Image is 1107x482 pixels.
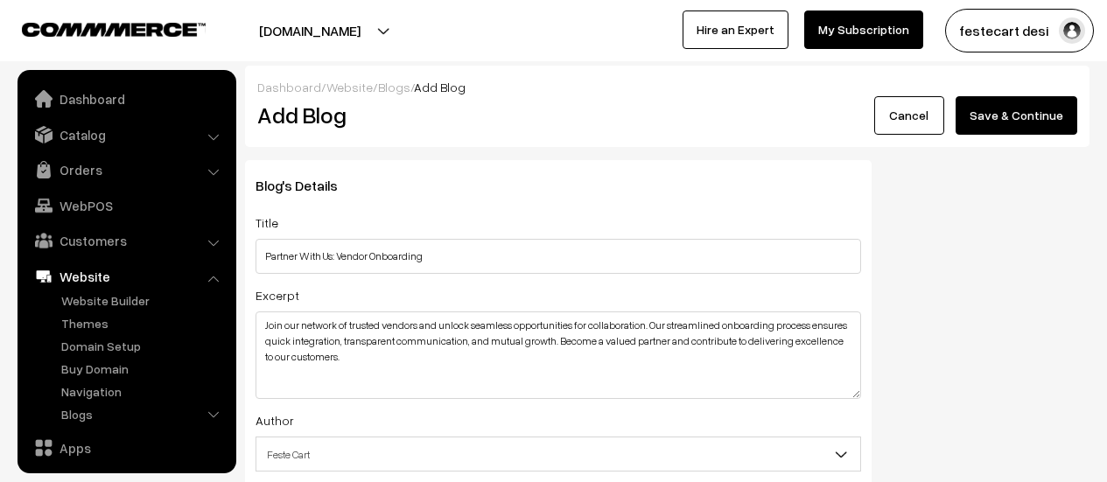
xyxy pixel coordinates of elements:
a: Blogs [378,80,410,94]
a: Themes [57,314,230,332]
a: Apps [22,432,230,464]
label: Title [256,213,278,232]
span: Feste Cart [256,437,861,472]
a: My Subscription [804,10,923,49]
button: festecart desi [945,9,1094,52]
img: user [1059,17,1085,44]
a: Dashboard [257,80,321,94]
label: Author [256,411,294,430]
a: Domain Setup [57,337,230,355]
span: Blog's Details [256,177,359,194]
button: Save & Continue [956,96,1077,135]
a: Navigation [57,382,230,401]
a: Orders [22,154,230,185]
a: Dashboard [22,83,230,115]
a: Cancel [874,96,944,135]
textarea: Join our network of trusted vendors and unlock seamless opportunities for collaboration. Our stre... [256,311,861,399]
label: Excerpt [256,286,299,304]
a: Catalog [22,119,230,150]
a: WebPOS [22,190,230,221]
a: Buy Domain [57,360,230,378]
span: Feste Cart [256,439,860,470]
a: Website [22,261,230,292]
span: Add Blog [414,80,466,94]
a: Customers [22,225,230,256]
img: COMMMERCE [22,23,206,36]
button: [DOMAIN_NAME] [198,9,422,52]
a: Blogs [57,405,230,423]
h2: Add Blog [257,101,513,129]
input: Blog Title [256,239,861,274]
div: / / / [257,78,1077,96]
a: Website [326,80,373,94]
a: Hire an Expert [683,10,788,49]
a: COMMMERCE [22,17,175,38]
a: Website Builder [57,291,230,310]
